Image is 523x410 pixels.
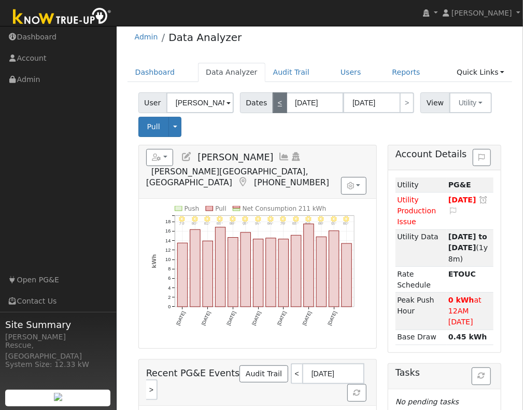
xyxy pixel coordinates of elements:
[253,239,263,307] rect: onclick=""
[226,311,237,326] text: [DATE]
[293,216,299,222] i: 9/20 - MostlyClear
[54,393,62,401] img: retrieve
[135,33,158,41] a: Admin
[343,216,349,222] i: 9/24 - Clear
[280,216,286,222] i: 9/19 - MostlyClear
[333,63,369,82] a: Users
[305,216,311,222] i: 9/21 - Clear
[146,379,158,400] a: >
[242,216,248,222] i: 9/16 - MostlyClear
[147,122,160,131] span: Pull
[448,296,474,304] strong: 0 kWh
[168,267,171,272] text: 8
[304,224,314,307] rect: onclick=""
[177,222,187,225] p: 76°
[230,216,235,222] i: 9/15 - MostlyClear
[168,304,171,309] text: 0
[138,117,169,137] button: Pull
[175,311,186,326] text: [DATE]
[165,248,171,253] text: 12
[228,238,238,307] rect: onclick=""
[448,270,476,278] strong: J
[179,216,185,222] i: 9/11 - MostlyClear
[342,243,352,307] rect: onclick=""
[329,222,338,225] p: 95°
[316,237,327,307] rect: onclick=""
[168,31,242,44] a: Data Analyzer
[448,181,471,189] strong: ID: 17347809, authorized: 09/29/25
[128,63,183,82] a: Dashboard
[165,238,171,243] text: 14
[241,233,251,307] rect: onclick=""
[203,222,212,225] p: 82°
[395,293,447,330] td: Peak Push Hour
[395,267,447,293] td: Rate Schedule
[253,222,262,225] p: 94°
[279,152,290,162] a: Multi-Series Graph
[165,257,171,262] text: 10
[146,167,308,187] span: [PERSON_NAME][GEOGRAPHIC_DATA], [GEOGRAPHIC_DATA]
[181,152,192,162] a: Edit User (38065)
[302,311,313,326] text: [DATE]
[273,92,287,113] a: <
[449,92,492,113] button: Utility
[5,318,111,332] span: Site Summary
[228,222,237,225] p: 88°
[291,222,301,225] p: 83°
[327,311,338,326] text: [DATE]
[276,311,287,326] text: [DATE]
[237,177,249,187] a: Map
[304,222,313,225] p: 86°
[217,216,222,222] i: 9/14 - MostlyClear
[265,63,317,82] a: Audit Trail
[190,230,201,307] rect: onclick=""
[251,311,262,326] text: [DATE]
[165,229,171,234] text: 16
[204,216,210,222] i: 9/13 - MostlyClear
[266,238,276,307] rect: onclick=""
[177,243,188,307] rect: onclick=""
[165,220,171,225] text: 18
[254,177,329,187] span: [PHONE_NUMBER]
[331,216,336,222] i: 9/23 - Clear
[472,367,491,385] button: Refresh
[267,216,273,222] i: 9/18 - MostlyClear
[448,333,487,341] strong: 0.45 kWh
[5,340,111,362] div: Rescue, [GEOGRAPHIC_DATA]
[241,222,250,225] p: 93°
[447,293,494,330] td: at 12AM [DATE]
[291,236,302,307] rect: onclick=""
[347,384,366,402] button: Refresh
[420,92,450,113] span: View
[5,332,111,343] div: [PERSON_NAME]
[395,398,459,406] i: No pending tasks
[449,63,512,82] a: Quick Links
[318,216,324,222] i: 9/22 - Clear
[192,216,197,222] i: 9/12 - MostlyClear
[151,254,158,268] text: kWh
[395,177,447,193] td: Utility
[242,205,326,212] text: Net Consumption 211 kWh
[290,152,302,162] a: Login As (last Never)
[168,295,171,300] text: 2
[5,359,111,370] div: System Size: 12.33 kW
[168,276,171,281] text: 6
[448,196,476,204] span: [DATE]
[291,363,302,384] a: <
[385,63,428,82] a: Reports
[240,92,273,113] span: Dates
[215,227,225,307] rect: onclick=""
[395,330,447,345] td: Base Draw
[166,92,234,113] input: Select a User
[215,205,226,212] text: Pull
[479,196,488,204] a: Snooze this issue
[138,92,167,113] span: User
[448,233,488,263] span: (1y 8m)
[329,231,340,307] rect: onclick=""
[8,6,117,29] img: Know True-Up
[395,229,447,266] td: Utility Data
[203,241,213,307] rect: onclick=""
[198,63,265,82] a: Data Analyzer
[190,222,200,225] p: 80°
[448,207,458,214] i: Edit Issue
